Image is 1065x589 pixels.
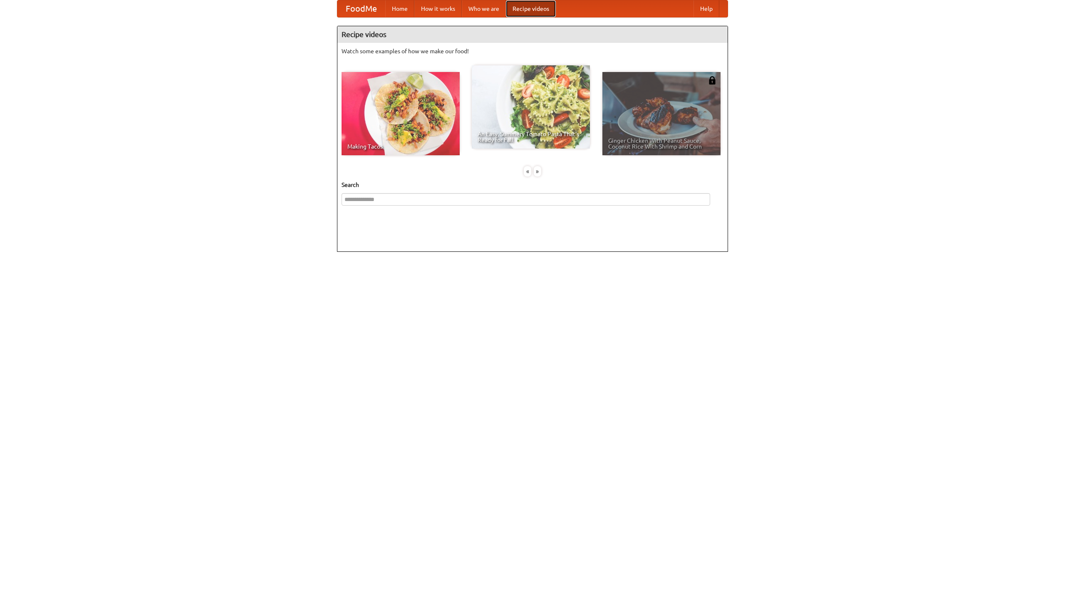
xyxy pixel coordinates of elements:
h5: Search [342,181,723,189]
a: Recipe videos [506,0,556,17]
a: An Easy, Summery Tomato Pasta That's Ready for Fall [472,65,590,149]
a: Who we are [462,0,506,17]
span: An Easy, Summery Tomato Pasta That's Ready for Fall [478,131,584,143]
span: Making Tacos [347,144,454,149]
div: « [524,166,531,176]
p: Watch some examples of how we make our food! [342,47,723,55]
a: FoodMe [337,0,385,17]
a: Home [385,0,414,17]
img: 483408.png [708,76,716,84]
h4: Recipe videos [337,26,728,43]
a: How it works [414,0,462,17]
a: Making Tacos [342,72,460,155]
div: » [534,166,541,176]
a: Help [693,0,719,17]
